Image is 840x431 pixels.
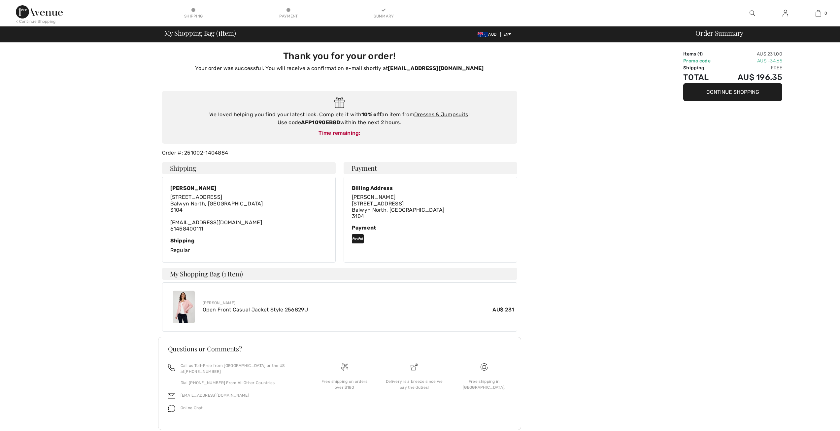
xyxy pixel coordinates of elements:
img: Free shipping on orders over $180 [481,363,488,371]
td: AU$ 196.35 [721,71,782,83]
span: AUD [478,32,499,37]
a: Dresses & Jumpsuits [414,111,468,118]
img: My Bag [816,9,821,17]
span: [PERSON_NAME] [352,194,396,200]
div: Order Summary [688,30,836,36]
div: Shipping [184,13,203,19]
td: AU$ -34.65 [721,57,782,64]
span: My Shopping Bag ( Item) [164,30,236,36]
td: AU$ 231.00 [721,51,782,57]
td: Items ( ) [683,51,721,57]
a: [PHONE_NUMBER] [185,369,221,374]
td: Total [683,71,721,83]
div: Delivery is a breeze since we pay the duties! [385,378,444,390]
td: Shipping [683,64,721,71]
div: Free shipping in [GEOGRAPHIC_DATA]. [454,378,514,390]
span: 1 [699,51,701,57]
p: Your order was successful. You will receive a confirmation e-mail shortly at [166,64,513,72]
span: Online Chat [181,406,203,410]
div: [PERSON_NAME] [203,300,514,306]
div: Summary [374,13,393,19]
a: 0 [802,9,834,17]
img: 1ère Avenue [16,5,63,18]
img: Delivery is a breeze since we pay the duties! [411,363,418,371]
img: Gift.svg [334,97,345,108]
span: 0 [824,10,827,16]
p: Call us Toll-Free from [GEOGRAPHIC_DATA] or the US at [181,363,302,375]
div: Billing Address [352,185,445,191]
a: Open Front Casual Jacket Style 256829U [203,306,308,313]
h4: My Shopping Bag (1 Item) [162,268,517,280]
div: Free shipping on orders over $180 [315,378,374,390]
img: search the website [750,9,755,17]
div: Time remaining: [169,129,511,137]
div: [PERSON_NAME] [170,185,263,191]
span: [STREET_ADDRESS] Balwyn North, [GEOGRAPHIC_DATA] 3104 [170,194,263,213]
span: 1 [218,28,220,37]
a: Sign In [777,9,793,18]
img: Open Front Casual Jacket Style 256829U [173,291,195,323]
img: call [168,364,175,371]
td: Free [721,64,782,71]
img: Australian Dollar [478,32,488,37]
p: Dial [PHONE_NUMBER] From All Other Countries [181,380,302,386]
h3: Thank you for your order! [166,51,513,62]
div: [EMAIL_ADDRESS][DOMAIN_NAME] 61458400111 [170,194,263,232]
div: We loved helping you find your latest look. Complete it with an item from ! Use code within the n... [169,111,511,126]
a: [EMAIL_ADDRESS][DOMAIN_NAME] [181,393,249,398]
td: Promo code [683,57,721,64]
h4: Payment [344,162,517,174]
div: Payment [352,225,509,231]
img: email [168,392,175,400]
span: EN [503,32,512,37]
div: Payment [279,13,298,19]
strong: 10% off [361,111,382,118]
button: Continue Shopping [683,83,782,101]
span: [STREET_ADDRESS] Balwyn North, [GEOGRAPHIC_DATA] 3104 [352,200,445,219]
strong: [EMAIL_ADDRESS][DOMAIN_NAME] [388,65,484,71]
img: Free shipping on orders over $180 [341,363,348,371]
div: < Continue Shopping [16,18,56,24]
div: Regular [170,237,327,254]
img: My Info [783,9,788,17]
h4: Shipping [162,162,336,174]
span: AU$ 231 [492,306,514,314]
img: chat [168,405,175,412]
strong: AFP1090EB8D [301,119,340,126]
h3: Questions or Comments? [168,345,511,352]
div: Shipping [170,237,327,244]
div: Order #: 251002-1404884 [158,149,521,157]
